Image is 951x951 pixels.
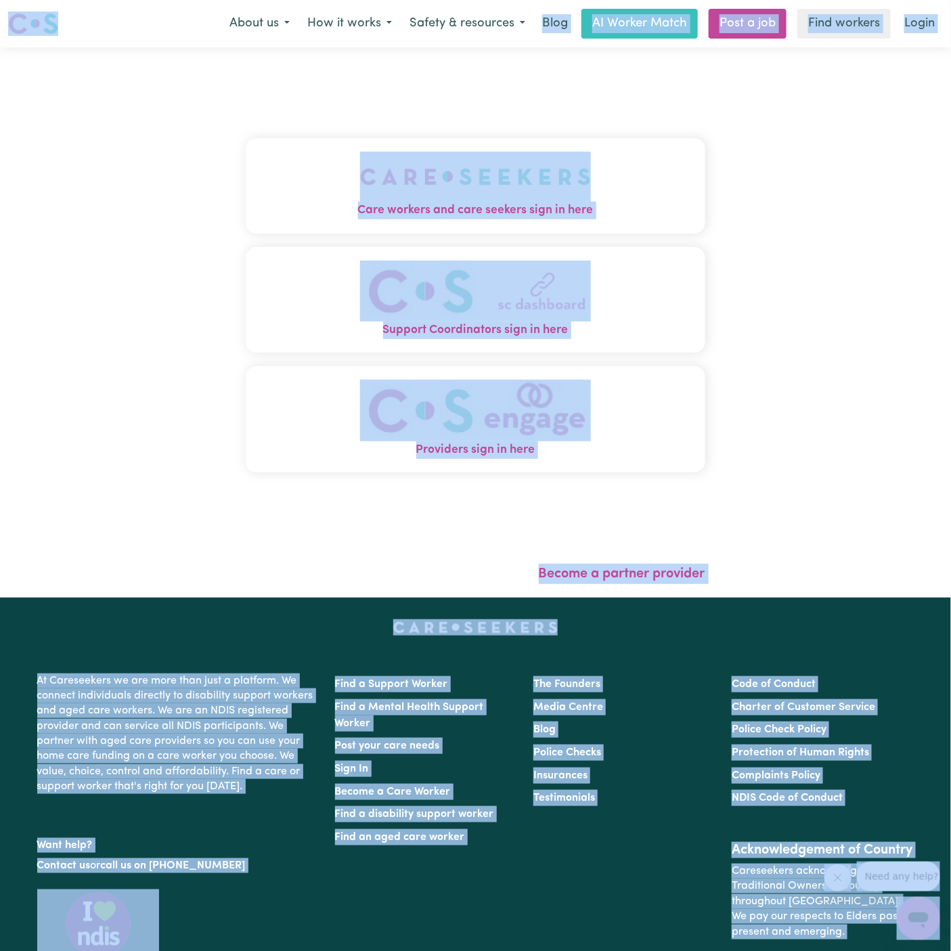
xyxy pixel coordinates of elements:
a: Sign In [335,764,369,774]
a: Police Check Policy [732,724,826,735]
a: call us on [PHONE_NUMBER] [101,860,246,871]
a: Become a partner provider [539,567,705,581]
button: About us [221,9,298,38]
a: NDIS Code of Conduct [732,793,843,803]
button: How it works [298,9,401,38]
a: Code of Conduct [732,679,816,690]
p: Want help? [37,833,319,853]
p: Careseekers acknowledges the Traditional Owners of Country throughout [GEOGRAPHIC_DATA]. We pay o... [732,858,914,945]
a: Find a Mental Health Support Worker [335,702,484,729]
a: Testimonials [533,793,595,803]
span: Care workers and care seekers sign in here [246,202,705,219]
a: Careseekers logo [8,8,58,39]
span: Providers sign in here [246,441,705,459]
button: Providers sign in here [246,366,705,472]
a: Find a Support Worker [335,679,448,690]
a: Post your care needs [335,740,440,751]
a: Insurances [533,770,588,781]
iframe: Close message [824,864,852,891]
p: or [37,853,319,879]
a: Contact us [37,860,91,871]
button: Care workers and care seekers sign in here [246,138,705,233]
a: Charter of Customer Service [732,702,875,713]
a: Police Checks [533,747,601,758]
a: Find workers [797,9,891,39]
a: Careseekers home page [393,622,558,633]
a: Become a Care Worker [335,787,451,797]
button: Safety & resources [401,9,534,38]
a: Find an aged care worker [335,832,465,843]
h2: Acknowledgement of Country [732,842,914,858]
iframe: Button to launch messaging window [897,897,940,940]
img: Careseekers logo [8,12,58,36]
a: Blog [533,724,556,735]
a: Post a job [709,9,787,39]
button: Support Coordinators sign in here [246,247,705,353]
a: Complaints Policy [732,770,820,781]
span: Support Coordinators sign in here [246,322,705,339]
a: Media Centre [533,702,603,713]
a: Login [896,9,943,39]
iframe: Message from company [857,862,940,891]
p: At Careseekers we are more than just a platform. We connect individuals directly to disability su... [37,668,319,800]
a: The Founders [533,679,600,690]
a: Blog [534,9,576,39]
a: AI Worker Match [581,9,698,39]
a: Find a disability support worker [335,809,494,820]
a: Protection of Human Rights [732,747,869,758]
